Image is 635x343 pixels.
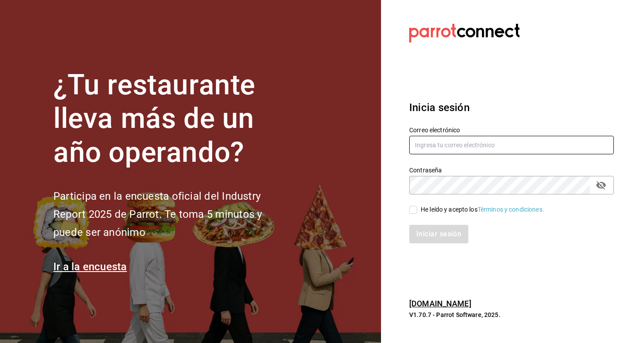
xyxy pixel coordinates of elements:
[421,205,544,214] div: He leído y acepto los
[409,136,614,154] input: Ingresa tu correo electrónico
[53,261,127,273] a: Ir a la encuesta
[409,167,614,173] label: Contraseña
[594,178,609,193] button: passwordField
[409,299,471,308] a: [DOMAIN_NAME]
[409,100,614,116] h3: Inicia sesión
[53,68,291,170] h1: ¿Tu restaurante lleva más de un año operando?
[409,127,614,133] label: Correo electrónico
[478,206,544,213] a: Términos y condiciones.
[53,187,291,241] h2: Participa en la encuesta oficial del Industry Report 2025 de Parrot. Te toma 5 minutos y puede se...
[409,310,614,319] p: V1.70.7 - Parrot Software, 2025.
